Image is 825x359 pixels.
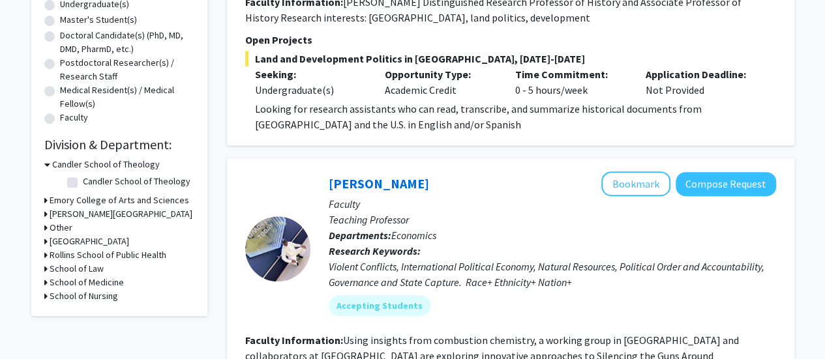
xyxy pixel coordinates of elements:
p: Opportunity Type: [385,66,496,82]
p: Open Projects [245,32,776,48]
p: Time Commitment: [515,66,626,82]
label: Master's Student(s) [60,13,137,27]
div: Not Provided [636,66,766,98]
h3: School of Nursing [50,289,118,303]
b: Research Keywords: [329,244,421,257]
span: Economics [391,229,436,242]
p: Teaching Professor [329,212,776,227]
label: Medical Resident(s) / Medical Fellow(s) [60,83,194,111]
label: Postdoctoral Researcher(s) / Research Staff [60,56,194,83]
h3: School of Law [50,262,104,276]
p: Faculty [329,196,776,212]
h3: [PERSON_NAME][GEOGRAPHIC_DATA] [50,207,192,221]
h3: Emory College of Arts and Sciences [50,194,189,207]
h3: Rollins School of Public Health [50,248,166,262]
iframe: Chat [10,300,55,349]
label: Doctoral Candidate(s) (PhD, MD, DMD, PharmD, etc.) [60,29,194,56]
h3: School of Medicine [50,276,124,289]
button: Compose Request to Melvin Ayogu [676,172,776,196]
h3: [GEOGRAPHIC_DATA] [50,235,129,248]
h2: Division & Department: [44,137,194,152]
button: Add Melvin Ayogu to Bookmarks [601,171,670,196]
div: Violent Conflicts, International Political Economy, Natural Resources, Political Order and Accoun... [329,259,776,290]
span: Land and Development Politics in [GEOGRAPHIC_DATA], [DATE]-[DATE] [245,51,776,66]
h3: Candler School of Theology [52,158,160,171]
p: Looking for research assistants who can read, transcribe, and summarize historical documents from... [255,101,776,132]
div: Academic Credit [375,66,505,98]
label: Candler School of Theology [83,175,190,188]
div: 0 - 5 hours/week [505,66,636,98]
a: [PERSON_NAME] [329,175,429,192]
b: Departments: [329,229,391,242]
b: Faculty Information: [245,334,343,347]
mat-chip: Accepting Students [329,295,430,316]
h3: Other [50,221,72,235]
p: Application Deadline: [646,66,757,82]
p: Seeking: [255,66,366,82]
label: Faculty [60,111,88,124]
div: Undergraduate(s) [255,82,366,98]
